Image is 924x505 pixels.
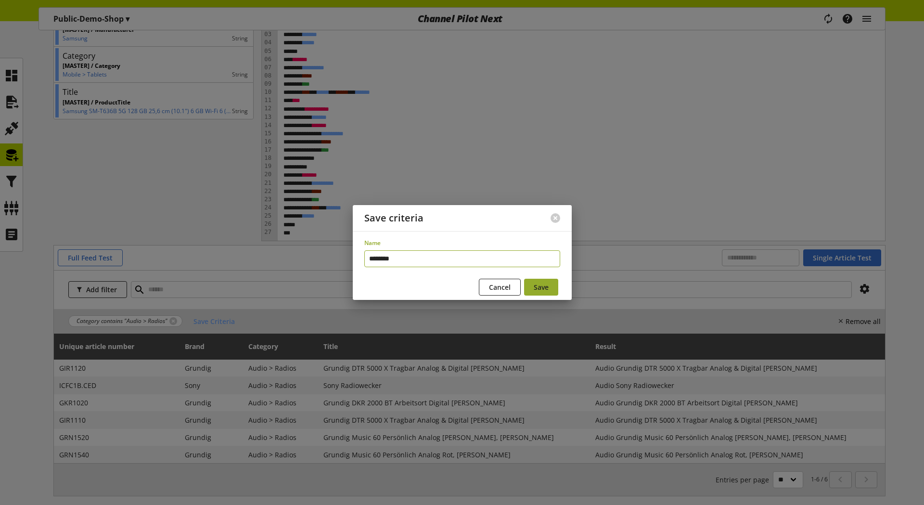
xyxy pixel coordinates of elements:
button: Save [524,279,558,296]
h2: Save criteria [364,213,423,224]
span: Name [364,239,381,247]
button: Cancel [479,279,521,296]
span: Cancel [489,282,511,292]
span: Save [534,282,549,292]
